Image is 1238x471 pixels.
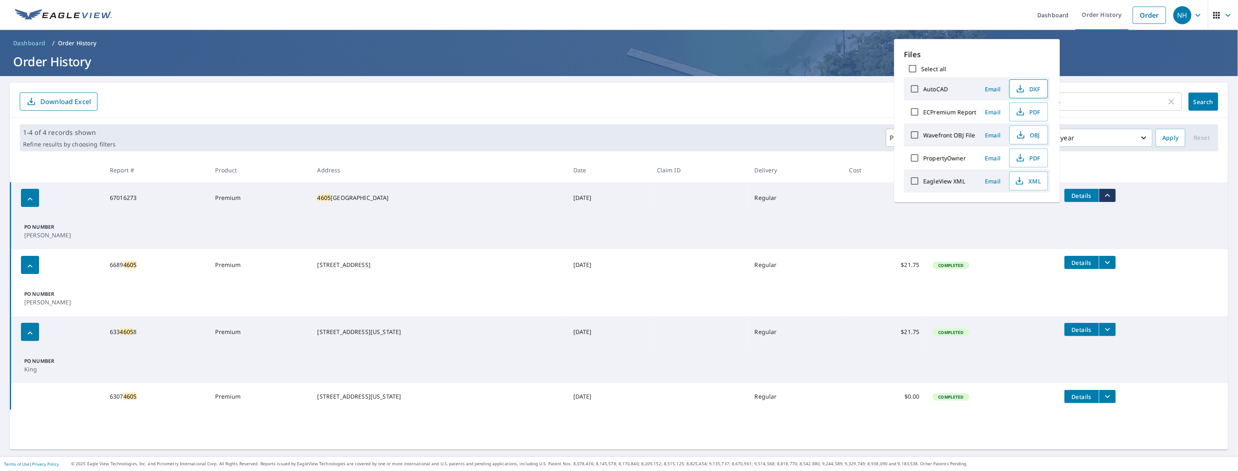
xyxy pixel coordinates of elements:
[843,249,926,281] td: $21.75
[923,85,948,93] label: AutoCAD
[1015,153,1041,163] span: PDF
[318,328,560,336] div: [STREET_ADDRESS][US_STATE]
[923,131,975,139] label: Wavefront OBJ File
[748,182,843,213] td: Regular
[983,131,1003,139] span: Email
[923,177,965,185] label: EagleView XML
[23,128,116,137] p: 1-4 of 4 records shown
[71,461,1234,467] p: © 2025 Eagle View Technologies, Inc. and Pictometry International Corp. All Rights Reserved. Repo...
[650,158,748,182] th: Claim ID
[10,53,1228,70] h1: Order History
[923,108,976,116] label: ECPremium Report
[318,194,331,202] mark: 4605
[15,9,112,21] img: EV Logo
[13,39,46,47] span: Dashboard
[980,152,1006,165] button: Email
[843,383,926,410] td: $0.00
[1046,90,1166,113] input: Address, Report #, Claim ID, etc.
[923,154,966,162] label: PropertyOwner
[10,37,1228,50] nav: breadcrumb
[748,158,843,182] th: Delivery
[1069,326,1094,334] span: Details
[1069,259,1094,267] span: Details
[904,49,1050,60] p: Files
[1069,192,1094,200] span: Details
[123,261,137,269] mark: 4605
[748,383,843,410] td: Regular
[1009,148,1048,167] button: PDF
[1064,390,1099,403] button: detailsBtn-63074605
[24,365,74,374] p: King
[23,141,116,148] p: Refine results by choosing filters
[890,133,918,143] p: Products
[1156,129,1185,147] button: Apply
[1015,107,1041,117] span: PDF
[921,65,946,73] label: Select all
[24,357,74,365] p: PO Number
[843,182,926,213] td: $21.75
[209,182,311,213] td: Premium
[567,383,650,410] td: [DATE]
[567,158,650,182] th: Date
[1099,390,1116,403] button: filesDropdownBtn-63074605
[318,194,560,202] div: [GEOGRAPHIC_DATA]
[209,158,311,182] th: Product
[40,97,91,106] p: Download Excel
[983,108,1003,116] span: Email
[1009,125,1048,144] button: OBJ
[103,158,209,182] th: Report #
[209,316,311,348] td: Premium
[1069,393,1094,401] span: Details
[1064,189,1099,202] button: detailsBtn-67016273
[1015,84,1041,94] span: DXF
[10,37,49,50] a: Dashboard
[934,329,969,335] span: Completed
[934,262,969,268] span: Completed
[120,328,133,336] mark: 4605
[311,158,567,182] th: Address
[934,394,969,400] span: Completed
[748,249,843,281] td: Regular
[103,249,209,281] td: 6689
[1133,7,1166,24] a: Order
[980,129,1006,142] button: Email
[983,85,1003,93] span: Email
[886,129,934,147] button: Products
[318,392,560,401] div: [STREET_ADDRESS][US_STATE]
[4,461,30,467] a: Terms of Use
[123,392,137,400] mark: 4605
[1043,131,1139,145] p: Last year
[103,182,209,213] td: 67016273
[983,154,1003,162] span: Email
[1029,129,1152,147] button: Last year
[1099,256,1116,269] button: filesDropdownBtn-66894605
[24,223,74,231] p: PO Number
[1099,189,1116,202] button: filesDropdownBtn-67016273
[58,39,97,47] p: Order History
[209,383,311,410] td: Premium
[24,231,74,239] p: [PERSON_NAME]
[567,316,650,348] td: [DATE]
[1009,172,1048,190] button: XML
[1064,323,1099,336] button: detailsBtn-63346058
[318,261,560,269] div: [STREET_ADDRESS]
[20,93,97,111] button: Download Excel
[983,177,1003,185] span: Email
[567,182,650,213] td: [DATE]
[1064,256,1099,269] button: detailsBtn-66894605
[4,462,59,466] p: |
[1173,6,1192,24] div: NH
[1162,133,1179,143] span: Apply
[209,249,311,281] td: Premium
[52,38,55,48] li: /
[1009,79,1048,98] button: DXF
[1015,130,1041,140] span: OBJ
[843,316,926,348] td: $21.75
[24,298,74,306] p: [PERSON_NAME]
[980,175,1006,188] button: Email
[1009,102,1048,121] button: PDF
[103,383,209,410] td: 6307
[748,316,843,348] td: Regular
[24,290,74,298] p: PO Number
[843,158,926,182] th: Cost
